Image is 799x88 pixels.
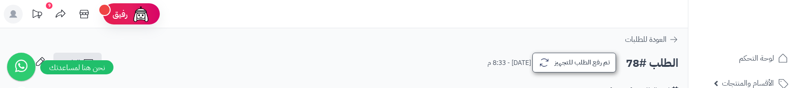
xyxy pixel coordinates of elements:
[53,53,102,73] a: الفاتورة
[113,8,128,20] span: رفيق
[739,52,774,65] span: لوحة التحكم
[625,34,678,45] a: العودة للطلبات
[25,5,49,26] a: تحديثات المنصة
[694,47,793,70] a: لوحة التحكم
[487,58,531,68] small: [DATE] - 8:33 م
[46,2,52,9] div: 9
[626,54,678,73] h2: الطلب #78
[61,57,80,69] span: الفاتورة
[532,53,616,72] button: تم رفع الطلب للتجهيز
[131,5,150,24] img: ai-face.png
[625,34,667,45] span: العودة للطلبات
